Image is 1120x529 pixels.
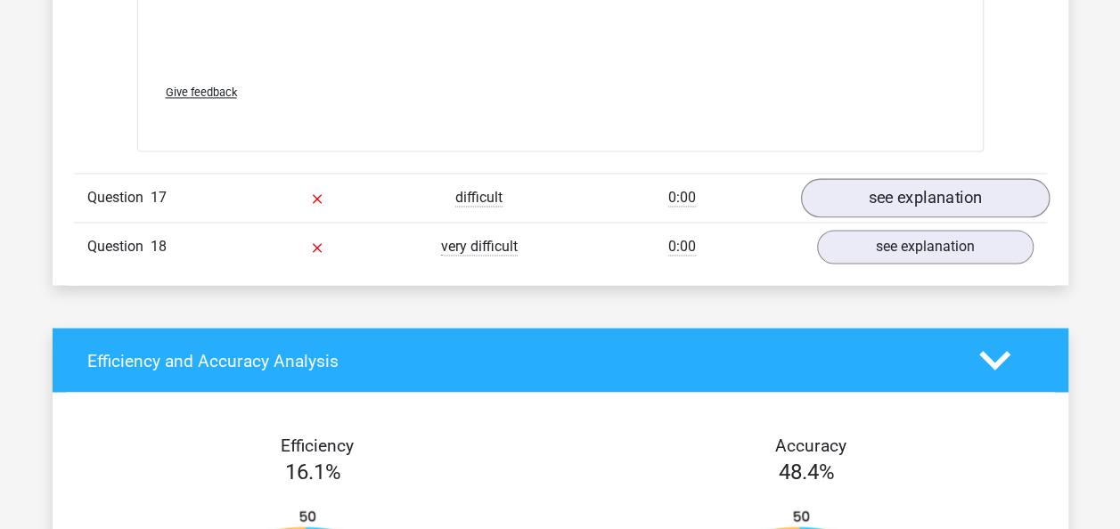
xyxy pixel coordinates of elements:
[817,230,1034,264] a: see explanation
[87,236,151,257] span: Question
[455,189,503,207] span: difficult
[441,238,518,256] span: very difficult
[779,459,835,484] span: 48.4%
[581,435,1041,455] h4: Accuracy
[87,435,547,455] h4: Efficiency
[285,459,341,484] span: 16.1%
[668,238,696,256] span: 0:00
[87,350,952,370] h4: Efficiency and Accuracy Analysis
[151,189,167,206] span: 17
[166,85,237,99] span: Give feedback
[668,189,696,207] span: 0:00
[151,238,167,255] span: 18
[800,178,1049,217] a: see explanation
[87,187,151,208] span: Question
